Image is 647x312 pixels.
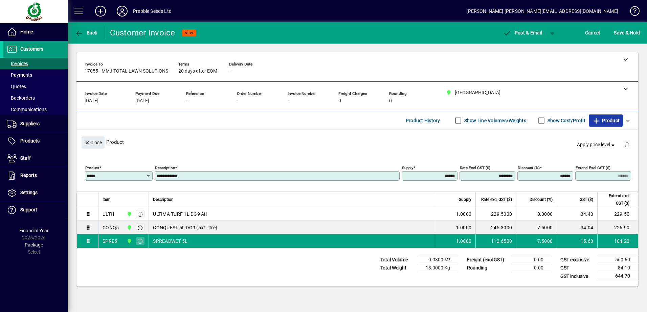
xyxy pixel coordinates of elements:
[3,202,68,218] a: Support
[585,27,600,38] span: Cancel
[389,98,392,104] span: 0
[464,264,511,272] td: Rounding
[153,211,207,217] span: ULTIMA TURF 1L DG9 AH
[619,141,635,148] app-page-header-button: Delete
[103,211,115,217] div: ULTI1
[546,117,585,124] label: Show Cost/Profit
[503,30,542,35] span: ost & Email
[155,165,175,170] mat-label: Description
[68,27,105,39] app-page-header-button: Back
[460,165,490,170] mat-label: Rate excl GST ($)
[406,115,440,126] span: Product History
[153,196,174,203] span: Description
[186,98,187,104] span: -
[614,27,640,38] span: ave & Hold
[3,150,68,167] a: Staff
[84,137,102,148] span: Close
[598,264,638,272] td: 84.10
[459,196,471,203] span: Supply
[592,115,620,126] span: Product
[614,30,617,35] span: S
[480,211,512,217] div: 229.5000
[377,264,418,272] td: Total Weight
[135,98,149,104] span: [DATE]
[583,27,602,39] button: Cancel
[125,237,133,245] span: CHRISTCHURCH
[3,69,68,81] a: Payments
[288,98,289,104] span: -
[3,115,68,132] a: Suppliers
[511,264,552,272] td: 0.00
[3,167,68,184] a: Reports
[480,224,512,231] div: 245.3000
[178,69,217,74] span: 20 days after EOM
[402,165,413,170] mat-label: Supply
[466,6,618,17] div: [PERSON_NAME] [PERSON_NAME][EMAIL_ADDRESS][DOMAIN_NAME]
[499,27,545,39] button: Post & Email
[103,196,111,203] span: Item
[557,272,598,281] td: GST inclusive
[602,192,629,207] span: Extend excl GST ($)
[3,24,68,41] a: Home
[25,242,43,248] span: Package
[511,256,552,264] td: 0.00
[20,190,38,195] span: Settings
[463,117,526,124] label: Show Line Volumes/Weights
[597,207,638,221] td: 229.50
[7,95,35,101] span: Backorders
[577,141,616,148] span: Apply price level
[597,221,638,234] td: 226.90
[20,46,43,52] span: Customers
[516,221,557,234] td: 7.5000
[456,211,472,217] span: 1.0000
[82,136,105,149] button: Close
[7,107,47,112] span: Communications
[125,210,133,218] span: CHRISTCHURCH
[185,31,193,35] span: NEW
[574,139,619,151] button: Apply price level
[597,234,638,248] td: 104.20
[516,207,557,221] td: 0.0000
[3,133,68,150] a: Products
[619,136,635,153] button: Delete
[110,27,175,38] div: Customer Invoice
[557,234,597,248] td: 15.63
[103,224,119,231] div: CONQ5
[7,84,26,89] span: Quotes
[153,238,187,244] span: SPREADWET 5L
[20,207,37,212] span: Support
[576,165,610,170] mat-label: Extend excl GST ($)
[625,1,639,23] a: Knowledge Base
[580,196,593,203] span: GST ($)
[7,72,32,78] span: Payments
[85,69,168,74] span: 17055 - MMJ TOTAL LAWN SOLUTIONS
[530,196,553,203] span: Discount (%)
[403,114,443,127] button: Product History
[7,61,28,66] span: Invoices
[481,196,512,203] span: Rate excl GST ($)
[20,138,40,144] span: Products
[125,224,133,231] span: CHRISTCHURCH
[464,256,511,264] td: Freight (excl GST)
[73,27,99,39] button: Back
[3,92,68,104] a: Backorders
[557,256,598,264] td: GST exclusive
[377,256,418,264] td: Total Volume
[237,98,238,104] span: -
[456,224,472,231] span: 1.0000
[3,81,68,92] a: Quotes
[516,234,557,248] td: 7.5000
[20,29,33,34] span: Home
[20,173,37,178] span: Reports
[598,256,638,264] td: 560.60
[557,264,598,272] td: GST
[103,238,117,244] div: SPRE5
[557,221,597,234] td: 34.04
[3,184,68,201] a: Settings
[515,30,518,35] span: P
[480,238,512,244] div: 112.6500
[557,207,597,221] td: 34.43
[85,165,99,170] mat-label: Product
[19,228,49,233] span: Financial Year
[229,69,230,74] span: -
